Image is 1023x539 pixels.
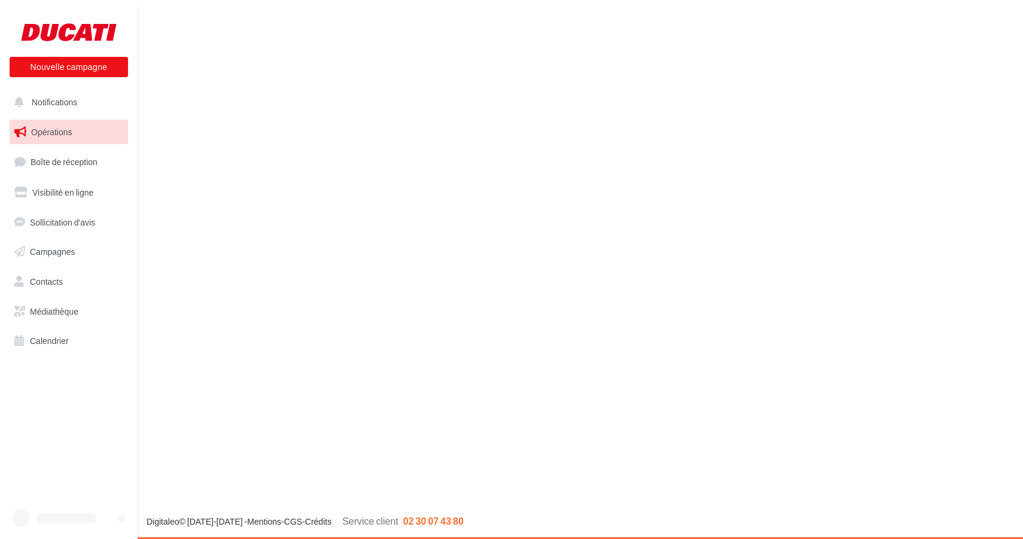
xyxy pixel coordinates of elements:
[31,127,72,137] span: Opérations
[30,276,63,287] span: Contacts
[342,515,398,526] span: Service client
[30,336,69,346] span: Calendrier
[7,210,130,235] a: Sollicitation d'avis
[7,239,130,264] a: Campagnes
[30,246,75,257] span: Campagnes
[31,157,98,167] span: Boîte de réception
[7,90,126,115] button: Notifications
[284,516,302,526] a: CGS
[7,269,130,294] a: Contacts
[147,516,179,526] a: Digitaleo
[7,299,130,324] a: Médiathèque
[10,57,128,77] button: Nouvelle campagne
[7,328,130,354] a: Calendrier
[30,217,95,227] span: Sollicitation d'avis
[7,180,130,205] a: Visibilité en ligne
[7,120,130,145] a: Opérations
[7,149,130,175] a: Boîte de réception
[32,187,93,197] span: Visibilité en ligne
[147,516,464,526] span: © [DATE]-[DATE] - - -
[30,306,78,316] span: Médiathèque
[32,97,77,107] span: Notifications
[247,516,281,526] a: Mentions
[305,516,331,526] a: Crédits
[403,515,464,526] span: 02 30 07 43 80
